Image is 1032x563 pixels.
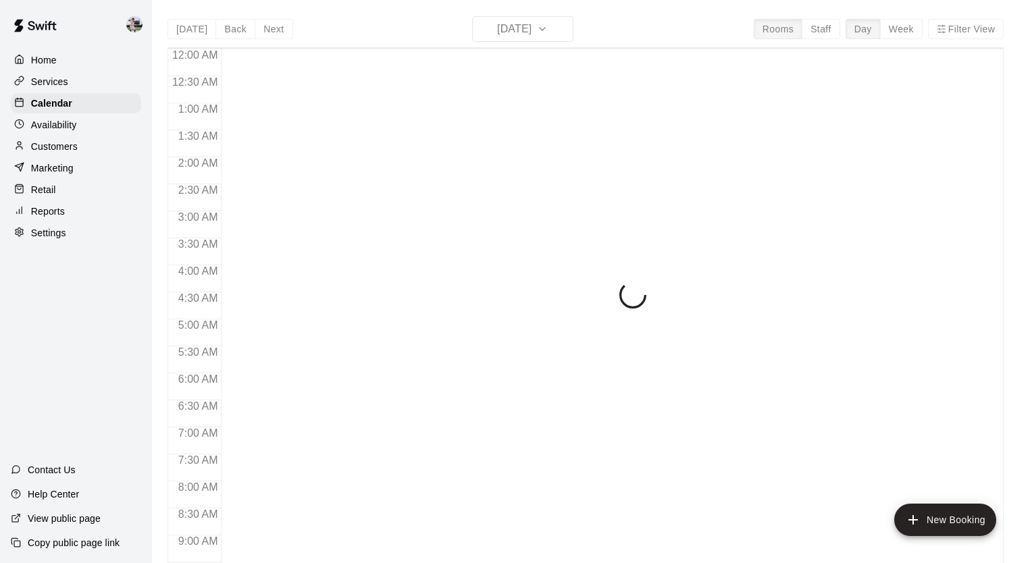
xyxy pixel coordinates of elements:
button: add [894,504,996,536]
a: Settings [11,223,141,243]
p: Help Center [28,487,79,501]
a: Availability [11,115,141,135]
span: 4:30 AM [175,292,222,304]
span: 12:00 AM [169,49,222,61]
span: 1:00 AM [175,103,222,115]
p: Home [31,53,57,67]
span: 7:30 AM [175,454,222,466]
a: Marketing [11,158,141,178]
p: Marketing [31,161,74,175]
span: 1:30 AM [175,130,222,142]
span: 8:00 AM [175,481,222,493]
p: Availability [31,118,77,132]
a: Services [11,72,141,92]
span: 4:00 AM [175,265,222,277]
span: 2:00 AM [175,157,222,169]
span: 12:30 AM [169,76,222,88]
p: Services [31,75,68,88]
p: Contact Us [28,463,76,477]
a: Retail [11,180,141,200]
a: Reports [11,201,141,221]
img: Matt Hill [126,16,143,32]
div: Matt Hill [124,11,152,38]
span: 8:30 AM [175,508,222,520]
p: Reports [31,205,65,218]
span: 3:30 AM [175,238,222,250]
span: 5:00 AM [175,319,222,331]
p: Copy public page link [28,536,120,549]
a: Customers [11,136,141,157]
p: Customers [31,140,78,153]
p: Retail [31,183,56,196]
span: 6:30 AM [175,400,222,412]
a: Home [11,50,141,70]
span: 9:00 AM [175,535,222,547]
span: 2:30 AM [175,184,222,196]
p: Settings [31,226,66,240]
span: 7:00 AM [175,427,222,439]
p: Calendar [31,97,72,110]
span: 5:30 AM [175,346,222,358]
span: 3:00 AM [175,211,222,223]
a: Calendar [11,93,141,113]
span: 6:00 AM [175,373,222,385]
p: View public page [28,512,101,525]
